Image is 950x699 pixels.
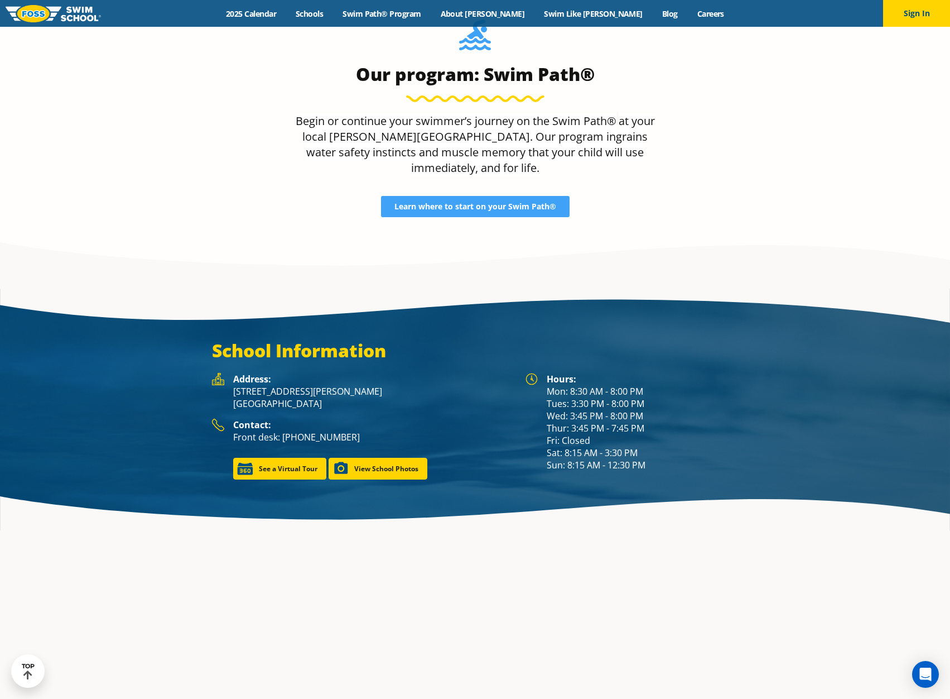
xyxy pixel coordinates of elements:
div: Mon: 8:30 AM - 8:00 PM Tues: 3:30 PM - 8:00 PM Wed: 3:45 PM - 8:00 PM Thur: 3:45 PM - 7:45 PM Fri... [547,373,739,471]
img: Foss Location Address [212,373,224,385]
span: Learn where to start on your Swim Path® [394,203,556,210]
a: Careers [687,8,734,19]
a: Swim Like [PERSON_NAME] [534,8,653,19]
p: Front desk: [PHONE_NUMBER] [233,431,514,443]
img: Foss Location Hours [525,373,538,385]
img: Foss-Location-Swimming-Pool-Person.svg [459,20,491,58]
span: at your local [PERSON_NAME][GEOGRAPHIC_DATA]. Our program ingrains water safety instincts and mus... [302,113,655,175]
strong: Address: [233,373,271,385]
a: Swim Path® Program [333,8,431,19]
a: See a Virtual Tour [233,458,326,480]
h3: School Information [212,339,739,362]
a: Blog [652,8,687,19]
a: Schools [286,8,333,19]
a: About [PERSON_NAME] [431,8,534,19]
a: 2025 Calendar [216,8,286,19]
p: [STREET_ADDRESS][PERSON_NAME] [GEOGRAPHIC_DATA] [233,385,514,410]
img: Foss Location Contact [212,419,224,432]
strong: Contact: [233,419,271,431]
div: TOP [22,663,35,680]
a: Learn where to start on your Swim Path® [381,196,570,217]
h3: Our program: Swim Path® [290,63,660,85]
img: FOSS Swim School Logo [6,5,101,22]
strong: Hours: [547,373,576,385]
span: Begin or continue your swimmer’s journey on the Swim Path® [296,113,616,128]
div: Open Intercom Messenger [912,661,939,688]
a: View School Photos [329,458,427,480]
